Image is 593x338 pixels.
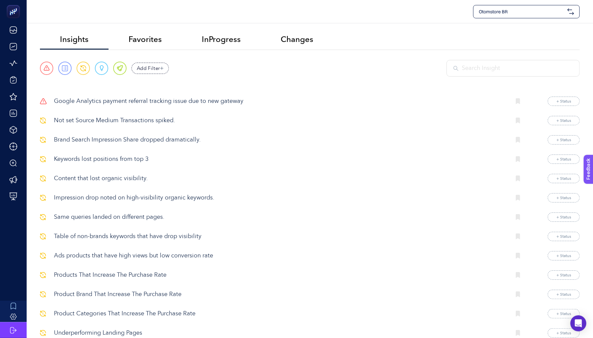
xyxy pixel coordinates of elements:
[516,330,520,336] img: Bookmark icon
[548,290,580,299] button: + Status
[548,155,580,164] button: + Status
[516,98,520,104] img: Bookmark icon
[548,174,580,183] button: + Status
[516,195,520,201] img: Bookmark icon
[54,329,506,338] p: Underperforming Landing Pages
[548,270,580,280] button: + Status
[548,232,580,241] button: + Status
[4,2,25,7] span: Feedback
[40,98,47,104] img: svg%3e
[516,156,520,162] img: Bookmark icon
[129,35,162,44] span: Favorites
[54,232,506,241] p: Table of non-brands keywords that have drop visibility
[54,213,506,222] p: Same queries landed on different pages.
[54,174,506,183] p: Content that lost organic visibility.
[548,135,580,145] button: + Status
[40,195,46,201] img: svg%3e
[54,97,506,106] p: Google Analytics payment referral tracking issue due to new gateway
[570,315,586,331] div: Open Intercom Messenger
[54,136,506,145] p: Brand Search Impression Share dropped dramatically.
[281,35,313,44] span: Changes
[548,193,580,202] button: + Status
[516,291,520,297] img: Bookmark icon
[516,137,520,143] img: Bookmark icon
[54,155,506,164] p: Keywords lost positions from top 3
[548,97,580,106] button: + Status
[40,175,46,181] img: svg%3e
[516,253,520,259] img: Bookmark icon
[40,214,46,220] img: svg%3e
[462,64,573,73] input: Search Insight
[567,8,574,15] img: svg%3e
[40,156,46,162] img: svg%3e
[453,66,458,71] img: Search Insight
[40,233,46,239] img: svg%3e
[516,214,520,220] img: Bookmark icon
[516,311,520,317] img: Bookmark icon
[40,137,46,143] img: svg%3e
[40,311,46,317] img: svg%3e
[54,193,506,202] p: Impression drop noted on high-visibility organic keywords.
[137,65,160,72] span: Add Filter
[40,291,46,297] img: svg%3e
[548,251,580,260] button: + Status
[548,309,580,318] button: + Status
[54,251,506,260] p: Ads products that have high views but low conversion rate
[160,67,163,70] img: add filter
[548,212,580,222] button: + Status
[54,271,506,280] p: Products That Increase The Purchase Rate
[40,272,46,278] img: svg%3e
[40,330,46,336] img: svg%3e
[479,8,565,15] span: Otomstore BR
[40,253,46,259] img: svg%3e
[54,290,506,299] p: Product Brand That Increase The Purchase Rate
[60,35,89,44] span: Insights
[516,118,520,124] img: Bookmark icon
[54,309,506,318] p: Product Categories That Increase The Purchase Rate
[548,328,580,338] button: + Status
[516,175,520,181] img: Bookmark icon
[548,116,580,125] button: + Status
[54,116,506,125] p: Not set Source Medium Transactions spiked.
[516,233,520,239] img: Bookmark icon
[202,35,241,44] span: InProgress
[40,118,46,124] img: svg%3e
[516,272,520,278] img: Bookmark icon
